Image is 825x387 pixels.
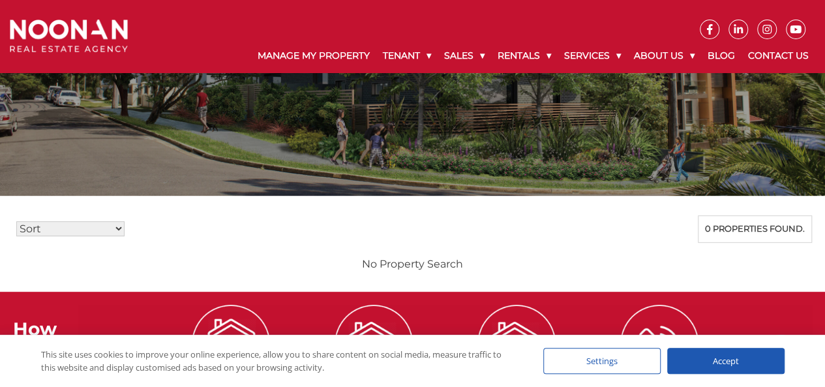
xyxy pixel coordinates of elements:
img: ICONS [335,305,413,383]
img: Noonan Real Estate Agency [10,20,128,52]
a: Manage My Property [251,39,376,72]
a: Rentals [491,39,558,72]
a: Services [558,39,627,72]
a: Sales [438,39,491,72]
a: Contact Us [742,39,815,72]
select: Sort Listings [16,221,125,236]
img: ICONS [620,305,698,383]
a: About Us [627,39,701,72]
p: No Property Search [13,256,812,272]
a: Blog [701,39,742,72]
div: This site uses cookies to improve your online experience, allow you to share content on social me... [41,348,517,374]
img: ICONS [477,305,556,383]
div: Accept [667,348,785,374]
div: Settings [543,348,661,374]
img: ICONS [192,305,270,383]
a: Tenant [376,39,438,72]
div: 0 properties found. [698,215,812,243]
